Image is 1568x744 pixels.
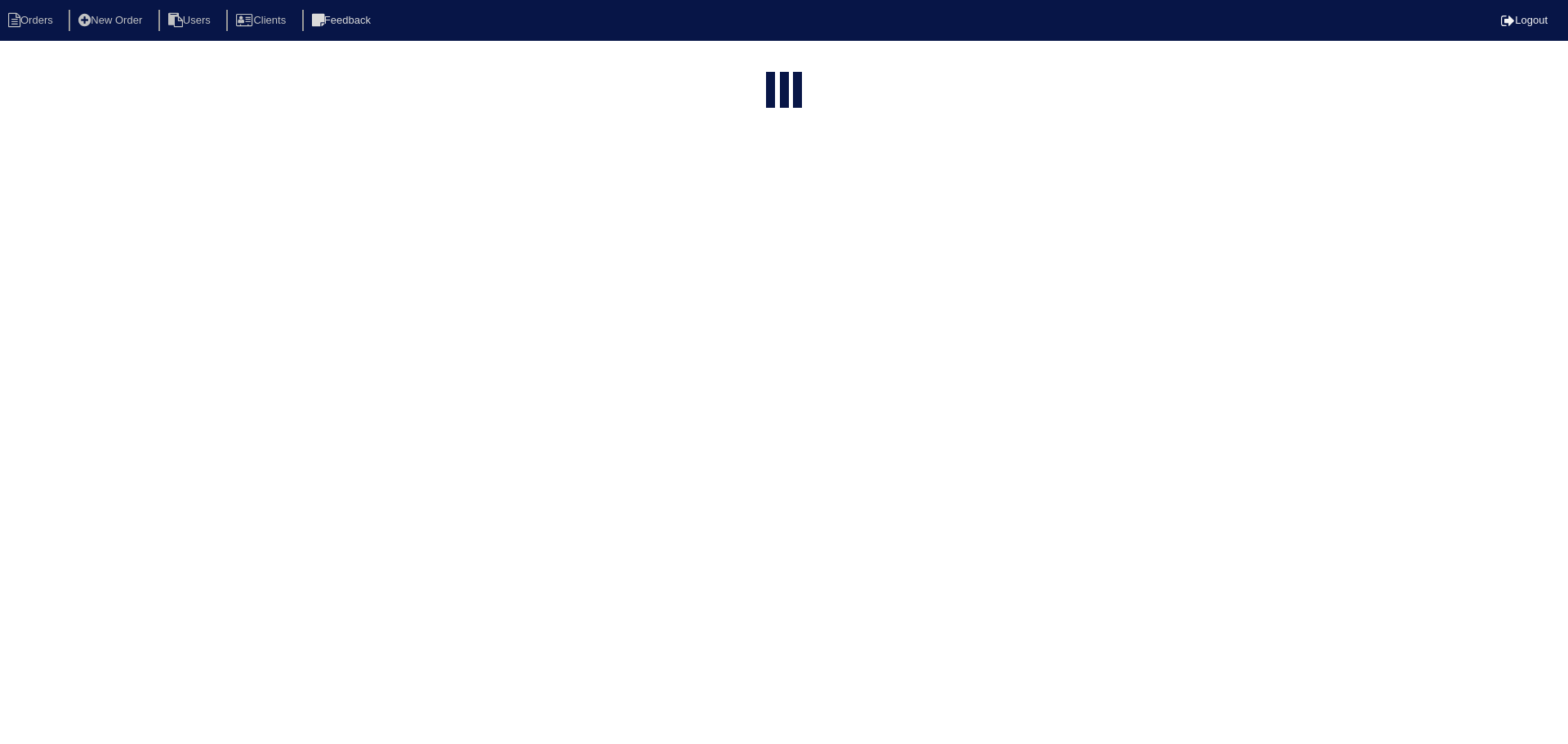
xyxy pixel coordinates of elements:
li: Feedback [302,10,384,32]
div: loading... [780,72,789,115]
a: Clients [226,14,299,26]
li: Clients [226,10,299,32]
a: Logout [1501,14,1548,26]
li: Users [158,10,224,32]
a: Users [158,14,224,26]
a: New Order [69,14,155,26]
li: New Order [69,10,155,32]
